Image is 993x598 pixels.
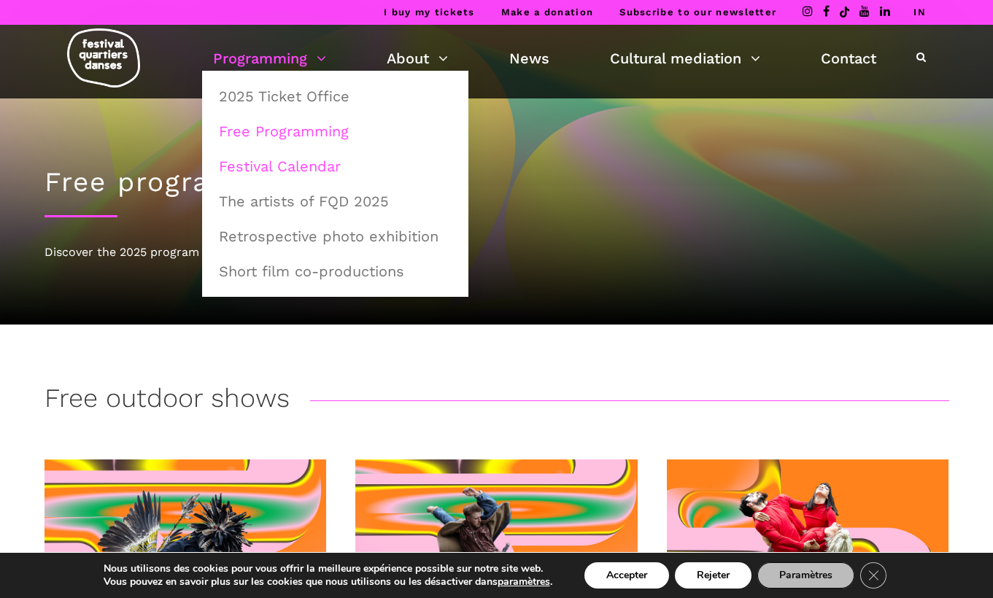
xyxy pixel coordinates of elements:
a: Contact [821,46,876,71]
a: IN [913,7,926,18]
font: Festival Calendar [219,158,341,175]
p: Vous pouvez en savoir plus sur les cookies que nous utilisons ou les désactiver dans . [104,575,552,589]
a: I buy my tickets [384,7,475,18]
a: 2025 Ticket Office [210,79,460,113]
font: Short film co-productions [219,263,404,280]
a: About [387,46,448,71]
a: Cultural mediation [610,46,760,71]
a: Programming [213,46,326,71]
a: The artists of FQD 2025 [210,185,460,218]
a: Short film co-productions [210,255,460,288]
font: 2025 Ticket Office [219,88,349,105]
font: Free outdoor shows [45,383,290,413]
p: Nous utilisons des cookies pour vous offrir la meilleure expérience possible sur notre site web. [104,562,552,575]
button: Accepter [584,562,669,589]
button: Close GDPR Cookie Banner [860,562,886,589]
button: Paramètres [757,562,854,589]
font: Retrospective photo exhibition [219,228,438,245]
a: Festival Calendar [210,149,460,183]
a: Retrospective photo exhibition [210,220,460,253]
a: Subscribe to our newsletter [619,7,776,18]
font: Cultural mediation [610,50,741,67]
button: Rejeter [675,562,751,589]
font: Discover the 2025 program for the Quartiers Danses Festival! [45,245,393,259]
font: Free programming 2025 [45,166,388,198]
font: The artists of FQD 2025 [219,193,389,210]
button: paramètres [498,575,550,589]
a: News [509,46,549,71]
font: Free Programming [219,123,349,140]
font: Programming [213,50,307,67]
font: Contact [821,50,876,67]
a: Make a donation [501,7,594,18]
img: logo-fqd-med [67,28,140,88]
a: Free Programming [210,114,460,148]
font: News [509,50,549,67]
font: About [387,50,429,67]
